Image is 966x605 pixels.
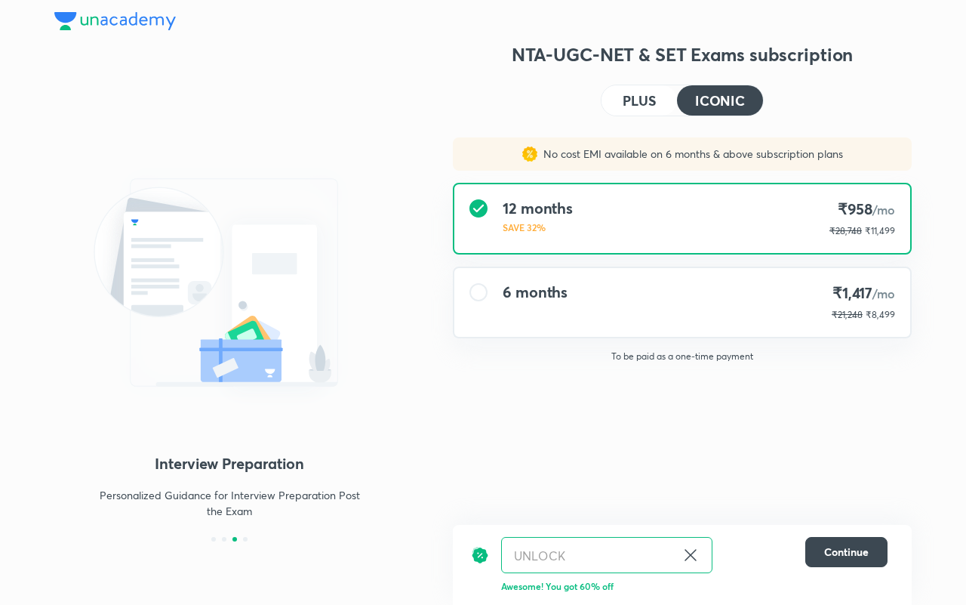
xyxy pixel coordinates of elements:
span: Continue [824,545,869,560]
img: LMP_2_7b8126245a.svg [54,151,405,414]
h4: 12 months [503,199,573,218]
button: Continue [805,537,888,567]
button: ICONIC [677,85,763,116]
img: discount [471,537,489,573]
p: ₹21,248 [832,308,863,322]
span: /mo [872,202,895,218]
p: To be paid as a one-time payment [441,350,924,363]
img: sales discount [522,147,537,162]
h4: Interview Preparation [54,452,405,475]
span: ₹8,499 [866,309,895,320]
h3: NTA-UGC-NET & SET Exams subscription [453,42,912,66]
span: /mo [872,286,895,301]
h4: PLUS [623,94,656,107]
p: No cost EMI available on 6 months & above subscription plans [537,147,843,162]
p: Personalized Guidance for Interview Preparation Post the Exam [98,487,361,519]
p: ₹28,748 [829,224,862,238]
p: SAVE 32% [503,221,573,234]
h4: 6 months [503,283,568,301]
h4: ICONIC [695,94,745,107]
input: Have a referral code? [502,538,675,573]
button: PLUS [601,85,677,116]
img: Company Logo [54,12,176,30]
h4: ₹958 [829,199,895,220]
span: ₹11,499 [865,225,895,236]
h4: ₹1,417 [832,283,895,304]
p: Awesome! You got 60% off [501,579,888,593]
